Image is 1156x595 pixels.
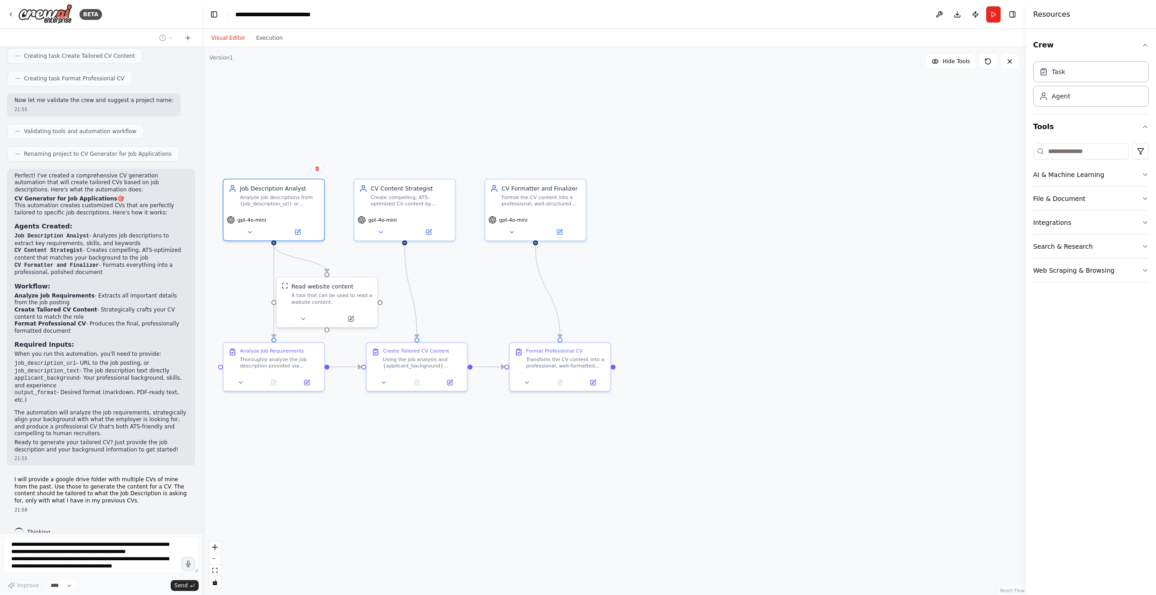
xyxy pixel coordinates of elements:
strong: Analyze Job Requirements [14,293,94,299]
p: Now let me validate the crew and suggest a project name: [14,97,173,104]
button: Open in side panel [275,227,321,237]
div: Tools [1033,139,1149,290]
div: Job Description AnalystAnalyze job descriptions from {job_description_url} or provided text to ex... [223,179,325,242]
button: AI & Machine Learning [1033,163,1149,186]
strong: CV Generator for Job Applications [14,195,117,202]
div: 21:55 [14,455,188,462]
button: Hide right sidebar [1006,8,1019,21]
button: No output available [400,378,434,388]
p: Ready to generate your tailored CV? Just provide the job description and your background informat... [14,439,188,453]
strong: Agents Created: [14,223,72,230]
p: The automation will analyze the job requirements, strategically align your background with what t... [14,409,188,437]
span: gpt-4o-mini [238,217,266,223]
button: Send [171,580,199,591]
div: A tool that can be used to read a website content. [291,292,372,305]
span: Creating task Format Professional CV [24,75,125,82]
strong: Workflow: [14,283,50,290]
button: Open in side panel [579,378,607,388]
div: CV Content Strategist [371,184,450,192]
div: Analyze Job RequirementsThoroughly analyze the job description provided via {job_description_url}... [223,342,325,392]
strong: Create Tailored CV Content [14,307,97,313]
button: File & Document [1033,187,1149,210]
li: - Strategically crafts your CV content to match the role [14,307,188,321]
strong: Format Professional CV [14,321,86,327]
button: Open in side panel [328,314,374,324]
button: zoom out [209,553,221,565]
button: Web Scraping & Browsing [1033,259,1149,282]
div: Create Tailored CV ContentUsing the job analysis and {applicant_background} information, create c... [366,342,468,392]
button: Click to speak your automation idea [182,557,195,571]
div: Agent [1052,92,1070,101]
button: No output available [543,378,578,388]
img: ScrapeWebsiteTool [282,283,288,289]
li: - Extracts all important details from the job posting [14,293,188,307]
button: Integrations [1033,211,1149,234]
div: React Flow controls [209,541,221,588]
button: No output available [256,378,291,388]
p: Perfect! I've created a comprehensive CV generation automation that will create tailored CVs base... [14,172,188,194]
div: Format the CV content into a professional, well-structured document in {output_format} that is bo... [502,194,581,207]
h2: 🎯 [14,195,188,203]
div: Analyze Job Requirements [240,348,304,354]
div: Create compelling, ATS-optimized CV content by matching {applicant_background} with job requireme... [371,194,450,207]
button: Improve [4,580,43,591]
div: Transform the CV content into a professional, well-formatted document in the requested {output_fo... [526,356,606,369]
span: gpt-4o-mini [499,217,527,223]
button: toggle interactivity [209,576,221,588]
div: ScrapeWebsiteToolRead website contentA tool that can be used to read a website content. [276,277,378,328]
div: Analyze job descriptions from {job_description_url} or provided text to extract key requirements,... [240,194,319,207]
button: Switch to previous chat [155,33,177,43]
g: Edge from eab1baa1-b794-4760-9102-acdffd462fb9 to 2af4c95f-414f-47dc-adc6-7af8fe3b0add [270,245,331,272]
nav: breadcrumb [235,10,337,19]
button: Tools [1033,114,1149,139]
span: Validating tools and automation workflow [24,128,136,135]
p: This automation creates customized CVs that are perfectly tailored to specific job descriptions. ... [14,202,188,216]
a: React Flow attribution [1000,588,1025,593]
div: 21:58 [14,507,188,513]
div: Format Professional CV [526,348,583,354]
p: I will provide a google drive folder with multiple CVs of mine from the past. Use those to genera... [14,476,188,504]
span: Improve [17,582,39,589]
code: Job Description Analyst [14,233,89,239]
div: Read website content [291,283,354,291]
li: - Analyzes job descriptions to extract key requirements, skills, and keywords [14,232,188,247]
code: output_format [14,390,57,396]
g: Edge from eab1baa1-b794-4760-9102-acdffd462fb9 to 1b95e595-0a5e-40e8-a6de-06a24483f187 [270,245,278,338]
div: Version 1 [210,54,233,61]
span: Thinking... [27,529,56,536]
div: CV Formatter and FinalizerFormat the CV content into a professional, well-structured document in ... [485,179,587,242]
div: Job Description Analyst [240,184,319,192]
button: Execution [251,33,288,43]
code: job_description_url [14,360,76,367]
p: When you run this automation, you'll need to provide: [14,351,188,358]
g: Edge from 70baa86b-02e9-42c4-8d88-2878a9ac8445 to c4a0859a-9ae5-43cb-ba69-2ac3710c8098 [531,245,564,338]
li: - Produces the final, professionally formatted document [14,321,188,335]
li: - Your professional background, skills, and experience [14,375,188,389]
div: 21:55 [14,106,173,113]
button: Open in side panel [406,227,452,237]
div: Thoroughly analyze the job description provided via {job_description_url} or {job_description_tex... [240,356,319,369]
li: - Desired format (markdown, PDF-ready text, etc.) [14,389,188,404]
button: Hide Tools [926,54,975,69]
code: applicant_background [14,375,79,381]
span: Hide Tools [942,58,970,65]
span: Renaming project to CV Generator for Job Applications [24,150,172,158]
li: - Creates compelling, ATS-optimized content that matches your background to the job [14,247,188,261]
code: job_description_text [14,368,79,374]
button: Delete node [312,163,323,175]
div: Crew [1033,58,1149,114]
button: fit view [209,565,221,576]
button: Start a new chat [181,33,195,43]
span: Creating task Create Tailored CV Content [24,52,135,60]
h4: Resources [1033,9,1070,20]
button: Search & Research [1033,235,1149,258]
button: Hide left sidebar [208,8,220,21]
li: - URL to the job posting, or [14,360,188,367]
div: CV Formatter and Finalizer [502,184,581,192]
li: - Formats everything into a professional, polished document [14,262,188,276]
g: Edge from 1b95e595-0a5e-40e8-a6de-06a24483f187 to 30cf38b0-ce5e-4f24-9fe5-628cb8f0e69e [329,363,361,371]
div: CV Content StrategistCreate compelling, ATS-optimized CV content by matching {applicant_backgroun... [354,179,456,242]
button: Visual Editor [206,33,251,43]
div: Create Tailored CV Content [383,348,449,354]
span: Send [174,582,188,589]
